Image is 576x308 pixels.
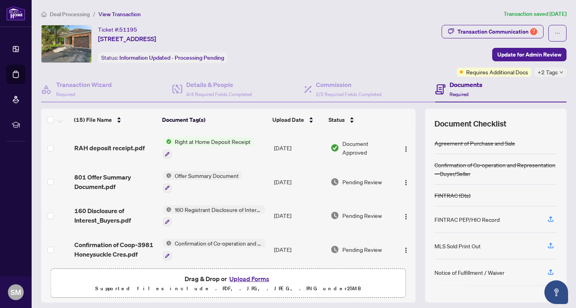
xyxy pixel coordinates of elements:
h4: Commission [316,80,381,89]
div: Ticket #: [98,25,137,34]
h4: Transaction Wizard [56,80,112,89]
span: 801 Offer Summary Document.pdf [74,172,157,191]
span: Pending Review [342,245,382,254]
span: Confirmation of Co-operation and Representation—Buyer/Seller [172,239,265,248]
button: Logo [400,209,412,222]
button: Logo [400,142,412,154]
td: [DATE] [271,232,327,266]
span: Status [329,115,345,124]
span: Offer Summary Document [172,171,242,180]
img: Logo [403,146,409,152]
span: Document Approved [342,139,393,157]
button: Status IconOffer Summary Document [163,171,242,193]
button: Logo [400,176,412,188]
button: Open asap [544,280,568,304]
h4: Details & People [186,80,252,89]
img: Status Icon [163,137,172,146]
div: 7 [530,28,537,35]
span: 51195 [119,26,137,33]
div: Status: [98,52,227,63]
span: Drag & Drop or [185,274,272,284]
span: Upload Date [272,115,304,124]
img: IMG-X12374132_1.jpg [42,25,91,62]
span: (15) File Name [74,115,112,124]
button: Status Icon160 Registrant Disclosure of Interest - Acquisition ofProperty [163,205,265,227]
span: Update for Admin Review [497,48,561,61]
span: 160 Registrant Disclosure of Interest - Acquisition ofProperty [172,205,265,214]
img: Document Status [330,178,339,186]
button: Status IconConfirmation of Co-operation and Representation—Buyer/Seller [163,239,265,260]
img: Document Status [330,211,339,220]
button: Upload Forms [227,274,272,284]
span: Confirmation of Coop-3981 Honeysuckle Cres.pdf [74,240,157,259]
p: Supported files include .PDF, .JPG, .JPEG, .PNG under 25 MB [56,284,401,293]
div: MLS Sold Print Out [434,242,481,250]
span: Right at Home Deposit Receipt [172,137,254,146]
td: [DATE] [271,199,327,233]
img: Status Icon [163,205,172,214]
img: Logo [403,247,409,253]
span: ellipsis [555,30,560,36]
div: Confirmation of Co-operation and Representation—Buyer/Seller [434,161,557,178]
span: down [559,70,563,74]
span: +2 Tags [538,68,558,77]
li: / [93,9,95,19]
span: Document Checklist [434,118,506,129]
img: Logo [403,180,409,186]
span: Deal Processing [50,11,90,18]
div: Notice of Fulfillment / Waiver [434,268,504,277]
button: Update for Admin Review [492,48,567,61]
article: Transaction saved [DATE] [504,9,567,19]
span: Required [449,91,468,97]
div: Transaction Communication [457,25,537,38]
span: Pending Review [342,178,382,186]
img: Logo [403,214,409,220]
th: Upload Date [269,109,325,131]
button: Logo [400,243,412,256]
img: logo [6,6,25,21]
img: Status Icon [163,239,172,248]
div: FINTRAC ID(s) [434,191,470,200]
span: Pending Review [342,211,382,220]
div: FINTRAC PEP/HIO Record [434,215,500,224]
img: Status Icon [163,171,172,180]
img: Document Status [330,144,339,152]
th: Status [325,109,394,131]
button: Status IconRight at Home Deposit Receipt [163,137,254,159]
td: [DATE] [271,131,327,165]
td: [DATE] [271,165,327,199]
span: 2/2 Required Fields Completed [316,91,381,97]
img: Document Status [330,245,339,254]
span: [STREET_ADDRESS] [98,34,156,43]
span: home [41,11,47,17]
span: Required [56,91,75,97]
th: Document Tag(s) [159,109,269,131]
span: Requires Additional Docs [466,68,528,76]
span: RAH deposit receipt.pdf [74,143,145,153]
span: Information Updated - Processing Pending [119,54,224,61]
div: Agreement of Purchase and Sale [434,139,515,147]
span: View Transaction [98,11,141,18]
span: 160 Disclosure of Interest_Buyers.pdf [74,206,157,225]
span: Drag & Drop orUpload FormsSupported files include .PDF, .JPG, .JPEG, .PNG under25MB [51,269,406,298]
span: 4/4 Required Fields Completed [186,91,252,97]
span: SM [11,287,21,298]
th: (15) File Name [71,109,159,131]
h4: Documents [449,80,482,89]
button: Transaction Communication7 [442,25,544,38]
